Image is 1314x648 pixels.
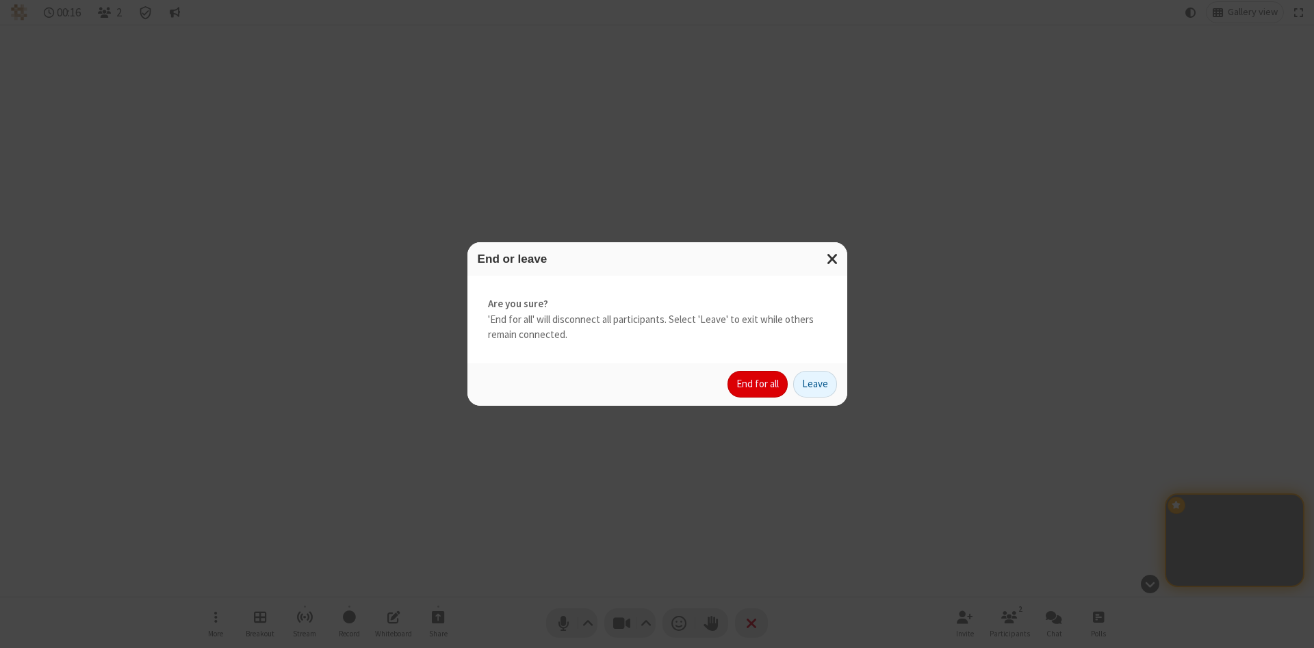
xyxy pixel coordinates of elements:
button: Leave [793,371,837,398]
div: 'End for all' will disconnect all participants. Select 'Leave' to exit while others remain connec... [467,276,847,363]
strong: Are you sure? [488,296,827,312]
button: Close modal [819,242,847,276]
h3: End or leave [478,252,837,265]
button: End for all [727,371,788,398]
